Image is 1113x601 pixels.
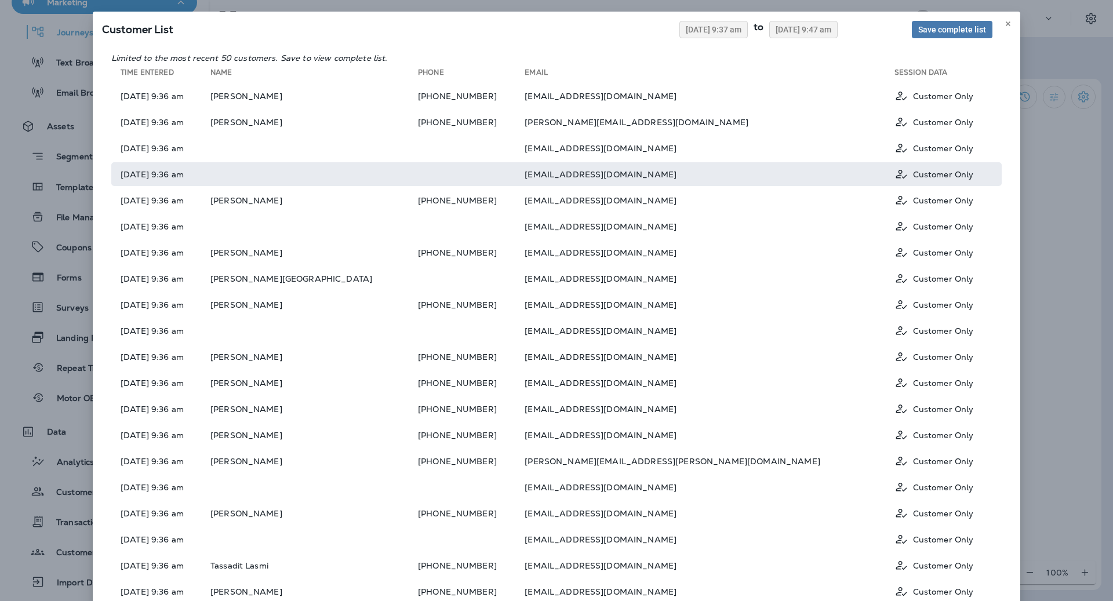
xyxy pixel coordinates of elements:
p: Customer Only [913,170,974,179]
td: [DATE] 9:36 am [111,162,210,186]
td: [PERSON_NAME] [210,241,418,264]
div: Customer Only [894,428,992,442]
td: [EMAIL_ADDRESS][DOMAIN_NAME] [525,423,894,447]
button: Save complete list [912,21,992,38]
div: Customer Only [894,271,992,286]
td: [EMAIL_ADDRESS][DOMAIN_NAME] [525,319,894,343]
td: [PHONE_NUMBER] [418,553,525,577]
p: Customer Only [913,509,974,518]
td: [EMAIL_ADDRESS][DOMAIN_NAME] [525,345,894,369]
div: Customer Only [894,558,992,573]
td: [PHONE_NUMBER] [418,423,525,447]
td: [PERSON_NAME] [210,188,418,212]
td: Tassadit Lasmi [210,553,418,577]
p: Customer Only [913,352,974,362]
td: [DATE] 9:36 am [111,241,210,264]
td: [PHONE_NUMBER] [418,449,525,473]
div: Customer Only [894,297,992,312]
td: [EMAIL_ADDRESS][DOMAIN_NAME] [525,475,894,499]
p: Customer Only [913,405,974,414]
span: SQL [102,23,173,36]
em: Limited to the most recent 50 customers. Save to view complete list. [111,53,388,63]
p: Customer Only [913,222,974,231]
td: [EMAIL_ADDRESS][DOMAIN_NAME] [525,214,894,238]
td: [PHONE_NUMBER] [418,84,525,108]
td: [DATE] 9:36 am [111,136,210,160]
td: [PHONE_NUMBER] [418,371,525,395]
div: Customer Only [894,141,992,155]
td: [PERSON_NAME] [210,84,418,108]
th: Email [525,68,894,82]
td: [PERSON_NAME][EMAIL_ADDRESS][PERSON_NAME][DOMAIN_NAME] [525,449,894,473]
div: Customer Only [894,89,992,103]
td: [PERSON_NAME] [210,293,418,316]
th: Time Entered [111,68,210,82]
td: [DATE] 9:36 am [111,553,210,577]
p: Customer Only [913,326,974,336]
div: Customer Only [894,402,992,416]
td: [DATE] 9:36 am [111,188,210,212]
td: [DATE] 9:36 am [111,475,210,499]
div: Customer Only [894,193,992,207]
td: [EMAIL_ADDRESS][DOMAIN_NAME] [525,293,894,316]
p: Customer Only [913,457,974,466]
td: [DATE] 9:36 am [111,397,210,421]
td: [PERSON_NAME] [210,501,418,525]
td: [PHONE_NUMBER] [418,397,525,421]
div: Customer Only [894,506,992,520]
td: [PHONE_NUMBER] [418,241,525,264]
p: Customer Only [913,431,974,440]
th: Phone [418,68,525,82]
p: Customer Only [913,587,974,596]
td: [DATE] 9:36 am [111,293,210,316]
div: Customer Only [894,532,992,547]
td: [PERSON_NAME][GEOGRAPHIC_DATA] [210,267,418,290]
div: Customer Only [894,167,992,181]
td: [DATE] 9:36 am [111,110,210,134]
span: [DATE] 9:37 am [686,26,741,34]
p: Customer Only [913,300,974,309]
p: Customer Only [913,248,974,257]
td: [PERSON_NAME] [210,371,418,395]
button: [DATE] 9:37 am [679,21,748,38]
span: Save complete list [918,26,986,34]
div: Customer Only [894,349,992,364]
div: Customer Only [894,454,992,468]
div: Customer Only [894,219,992,234]
div: Customer Only [894,584,992,599]
div: Customer Only [894,323,992,338]
td: [PHONE_NUMBER] [418,188,525,212]
p: Customer Only [913,561,974,570]
td: [EMAIL_ADDRESS][DOMAIN_NAME] [525,241,894,264]
p: Customer Only [913,92,974,101]
td: [DATE] 9:36 am [111,449,210,473]
td: [PHONE_NUMBER] [418,110,525,134]
td: [DATE] 9:36 am [111,501,210,525]
td: [EMAIL_ADDRESS][DOMAIN_NAME] [525,553,894,577]
p: Customer Only [913,483,974,492]
td: [PERSON_NAME] [210,345,418,369]
td: [PERSON_NAME] [210,423,418,447]
div: Customer Only [894,115,992,129]
td: [PERSON_NAME][EMAIL_ADDRESS][DOMAIN_NAME] [525,110,894,134]
span: [DATE] 9:47 am [776,26,831,34]
td: [DATE] 9:36 am [111,423,210,447]
td: [DATE] 9:36 am [111,527,210,551]
p: Customer Only [913,144,974,153]
td: [PERSON_NAME] [210,449,418,473]
td: [EMAIL_ADDRESS][DOMAIN_NAME] [525,501,894,525]
th: Name [210,68,418,82]
td: [PHONE_NUMBER] [418,293,525,316]
td: [PHONE_NUMBER] [418,345,525,369]
p: Customer Only [913,274,974,283]
p: Customer Only [913,378,974,388]
td: [EMAIL_ADDRESS][DOMAIN_NAME] [525,84,894,108]
button: [DATE] 9:47 am [769,21,838,38]
p: Customer Only [913,118,974,127]
td: [EMAIL_ADDRESS][DOMAIN_NAME] [525,527,894,551]
div: Customer Only [894,245,992,260]
td: [DATE] 9:36 am [111,84,210,108]
td: [DATE] 9:36 am [111,371,210,395]
td: [DATE] 9:36 am [111,214,210,238]
td: [PERSON_NAME] [210,397,418,421]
